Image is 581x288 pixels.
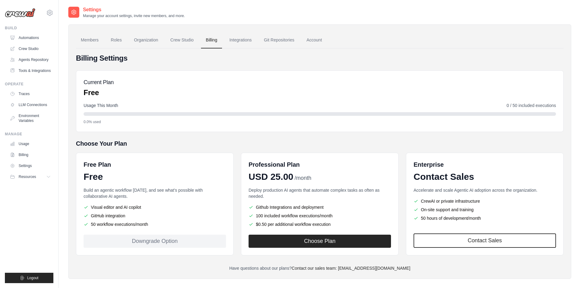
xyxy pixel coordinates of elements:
button: Logout [5,273,53,283]
a: Crew Studio [166,32,199,48]
a: LLM Connections [7,100,53,110]
li: 100 included workflow executions/month [249,213,391,219]
div: Free [84,171,226,182]
a: Agents Repository [7,55,53,65]
p: Accelerate and scale Agentic AI adoption across the organization. [414,187,556,193]
a: Environment Variables [7,111,53,126]
div: Contact Sales [414,171,556,182]
a: Members [76,32,103,48]
a: Contact Sales [414,233,556,248]
a: Contact our sales team: [EMAIL_ADDRESS][DOMAIN_NAME] [292,266,410,271]
button: Resources [7,172,53,182]
h6: Professional Plan [249,160,300,169]
h5: Choose Your Plan [76,139,564,148]
span: 0.0% used [84,119,101,124]
li: 50 workflow executions/month [84,221,226,227]
a: Roles [106,32,127,48]
p: Manage your account settings, invite new members, and more. [83,13,185,18]
span: 0 / 50 included executions [507,102,556,108]
span: Logout [27,276,38,280]
div: Downgrade Option [84,235,226,248]
a: Usage [7,139,53,149]
p: Free [84,88,114,98]
a: Billing [7,150,53,160]
a: Organization [129,32,163,48]
h6: Enterprise [414,160,556,169]
li: GitHub integration [84,213,226,219]
a: Automations [7,33,53,43]
div: Build [5,26,53,30]
img: Logo [5,8,35,17]
span: Resources [19,174,36,179]
p: Have questions about our plans? [76,265,564,271]
button: Choose Plan [249,235,391,248]
li: 50 hours of development/month [414,215,556,221]
a: Account [302,32,327,48]
h4: Billing Settings [76,53,564,63]
li: $0.50 per additional workflow execution [249,221,391,227]
h6: Free Plan [84,160,111,169]
p: Deploy production AI agents that automate complex tasks as often as needed. [249,187,391,199]
li: On-site support and training [414,207,556,213]
div: Manage [5,132,53,137]
h2: Settings [83,6,185,13]
a: Billing [201,32,222,48]
span: USD 25.00 [249,171,293,182]
span: Usage This Month [84,102,118,108]
a: Integrations [224,32,256,48]
a: Tools & Integrations [7,66,53,76]
li: CrewAI or private infrastructure [414,198,556,204]
a: Crew Studio [7,44,53,54]
a: Git Repositories [259,32,299,48]
div: Operate [5,82,53,87]
a: Traces [7,89,53,99]
a: Settings [7,161,53,171]
h5: Current Plan [84,78,114,87]
li: Github Integrations and deployment [249,204,391,210]
li: Visual editor and AI copilot [84,204,226,210]
p: Build an agentic workflow [DATE], and see what's possible with collaborative AI agents. [84,187,226,199]
span: /month [295,174,311,182]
